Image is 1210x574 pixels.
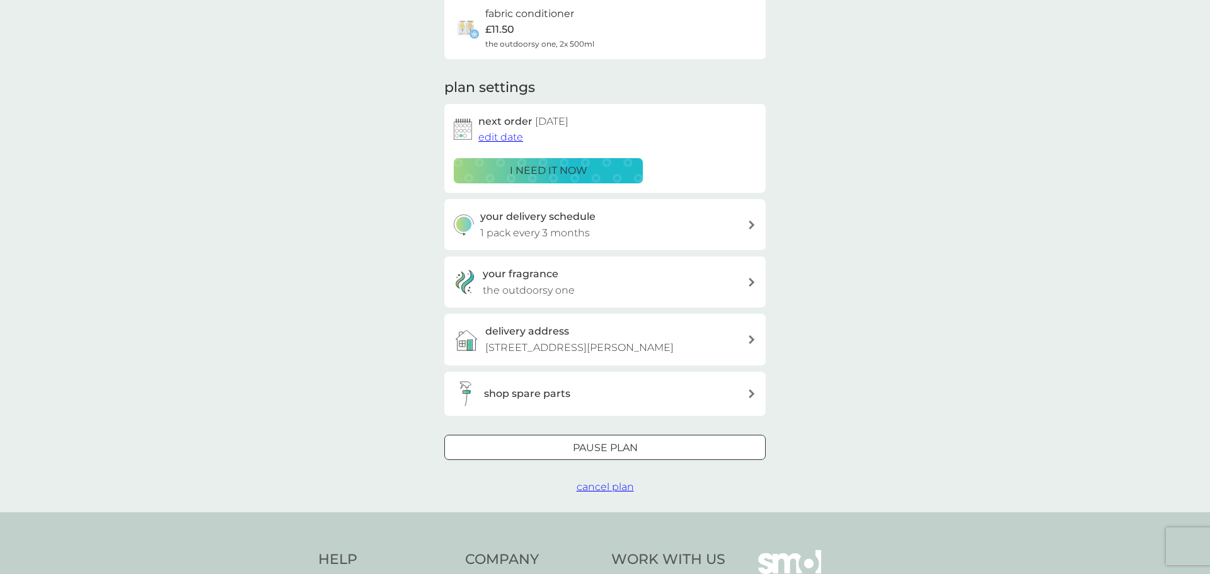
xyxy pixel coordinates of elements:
[484,386,570,402] h3: shop spare parts
[480,225,590,241] p: 1 pack every 3 months
[478,113,568,130] h2: next order
[577,479,634,495] button: cancel plan
[444,314,766,365] a: delivery address[STREET_ADDRESS][PERSON_NAME]
[483,266,558,282] h3: your fragrance
[444,372,766,416] button: shop spare parts
[485,6,574,22] h6: fabric conditioner
[444,256,766,307] a: your fragrancethe outdoorsy one
[444,435,766,460] button: Pause plan
[510,163,587,179] p: i need it now
[478,129,523,146] button: edit date
[465,550,599,570] h4: Company
[483,282,575,299] p: the outdoorsy one
[485,323,569,340] h3: delivery address
[454,158,643,183] button: i need it now
[535,115,568,127] span: [DATE]
[573,440,638,456] p: Pause plan
[444,199,766,250] button: your delivery schedule1 pack every 3 months
[318,550,452,570] h4: Help
[478,131,523,143] span: edit date
[444,78,535,98] h2: plan settings
[577,481,634,493] span: cancel plan
[485,340,674,356] p: [STREET_ADDRESS][PERSON_NAME]
[485,38,594,50] span: the outdoorsy one, 2x 500ml
[480,209,596,225] h3: your delivery schedule
[454,15,479,40] img: fabric conditioner
[485,21,514,38] p: £11.50
[611,550,725,570] h4: Work With Us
